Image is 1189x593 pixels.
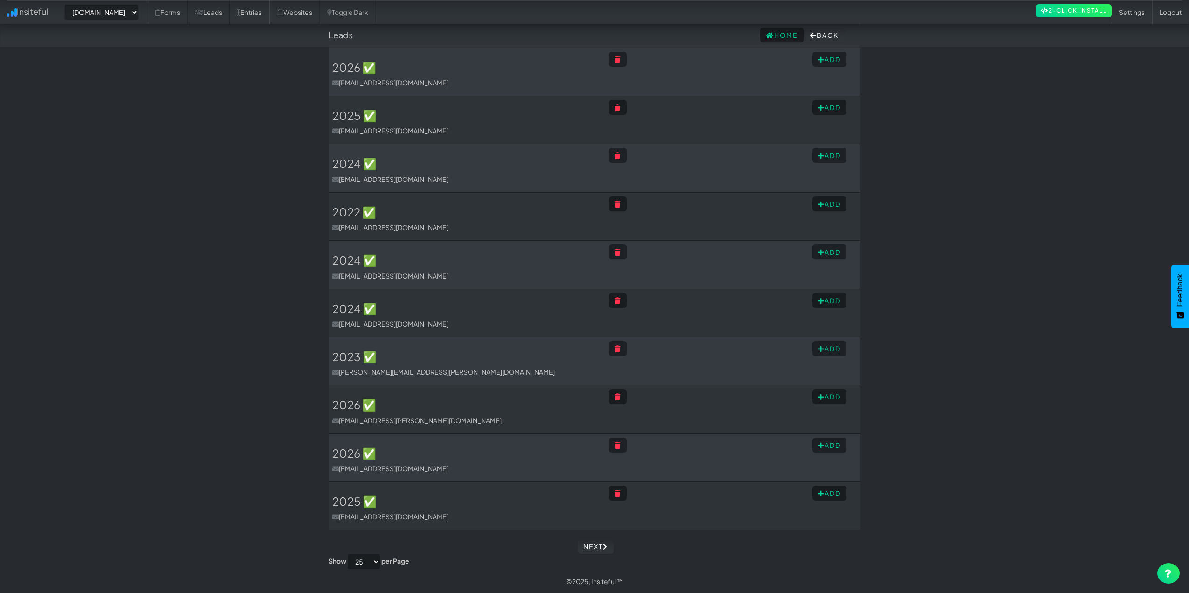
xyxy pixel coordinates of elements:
h3: 2022 ✅ [332,206,601,218]
button: Add [812,341,846,356]
a: Home [760,28,804,42]
h4: Leads [329,30,353,40]
p: [EMAIL_ADDRESS][DOMAIN_NAME] [332,271,601,280]
button: Add [812,438,846,453]
button: Add [812,486,846,501]
button: Back [804,28,844,42]
h3: 2023 ✅ [332,350,601,363]
a: Toggle Dark [320,0,376,24]
h3: 2026 ✅ [332,447,601,459]
a: 2023 ✅[PERSON_NAME][EMAIL_ADDRESS][PERSON_NAME][DOMAIN_NAME] [332,350,601,377]
a: Settings [1112,0,1152,24]
h3: 2026 ✅ [332,398,601,411]
a: 2024 ✅[EMAIL_ADDRESS][DOMAIN_NAME] [332,302,601,328]
p: [EMAIL_ADDRESS][DOMAIN_NAME] [332,464,601,473]
button: Add [812,244,846,259]
a: Logout [1152,0,1189,24]
p: [EMAIL_ADDRESS][DOMAIN_NAME] [332,126,601,135]
h3: 2025 ✅ [332,109,601,121]
a: 2025 ✅[EMAIL_ADDRESS][DOMAIN_NAME] [332,495,601,521]
a: 2-Click Install [1036,4,1112,17]
button: Feedback - Show survey [1171,265,1189,328]
a: Leads [188,0,230,24]
h3: 2024 ✅ [332,302,601,314]
h3: 2026 ✅ [332,61,601,73]
p: [PERSON_NAME][EMAIL_ADDRESS][PERSON_NAME][DOMAIN_NAME] [332,367,601,377]
span: Feedback [1176,274,1184,307]
a: 2024 ✅[EMAIL_ADDRESS][DOMAIN_NAME] [332,157,601,183]
button: Add [812,196,846,211]
a: 2025 ✅[EMAIL_ADDRESS][DOMAIN_NAME] [332,109,601,135]
a: Entries [230,0,269,24]
a: 2026 ✅[EMAIL_ADDRESS][DOMAIN_NAME] [332,61,601,87]
button: Add [812,148,846,163]
p: [EMAIL_ADDRESS][PERSON_NAME][DOMAIN_NAME] [332,416,601,425]
a: 2024 ✅[EMAIL_ADDRESS][DOMAIN_NAME] [332,254,601,280]
a: 2022 ✅[EMAIL_ADDRESS][DOMAIN_NAME] [332,206,601,232]
p: [EMAIL_ADDRESS][DOMAIN_NAME] [332,512,601,521]
p: [EMAIL_ADDRESS][DOMAIN_NAME] [332,78,601,87]
label: per Page [381,556,409,565]
h3: 2024 ✅ [332,157,601,169]
p: [EMAIL_ADDRESS][DOMAIN_NAME] [332,319,601,328]
img: icon.png [7,8,17,17]
button: Add [812,293,846,308]
p: [EMAIL_ADDRESS][DOMAIN_NAME] [332,223,601,232]
p: [EMAIL_ADDRESS][DOMAIN_NAME] [332,174,601,184]
h3: 2024 ✅ [332,254,601,266]
h3: 2025 ✅ [332,495,601,507]
a: 2026 ✅[EMAIL_ADDRESS][DOMAIN_NAME] [332,447,601,473]
button: Add [812,389,846,404]
a: 2026 ✅[EMAIL_ADDRESS][PERSON_NAME][DOMAIN_NAME] [332,398,601,425]
a: Forms [148,0,188,24]
a: Next [578,539,614,554]
a: Websites [269,0,320,24]
button: Add [812,52,846,67]
label: Show [329,556,346,565]
button: Add [812,100,846,115]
